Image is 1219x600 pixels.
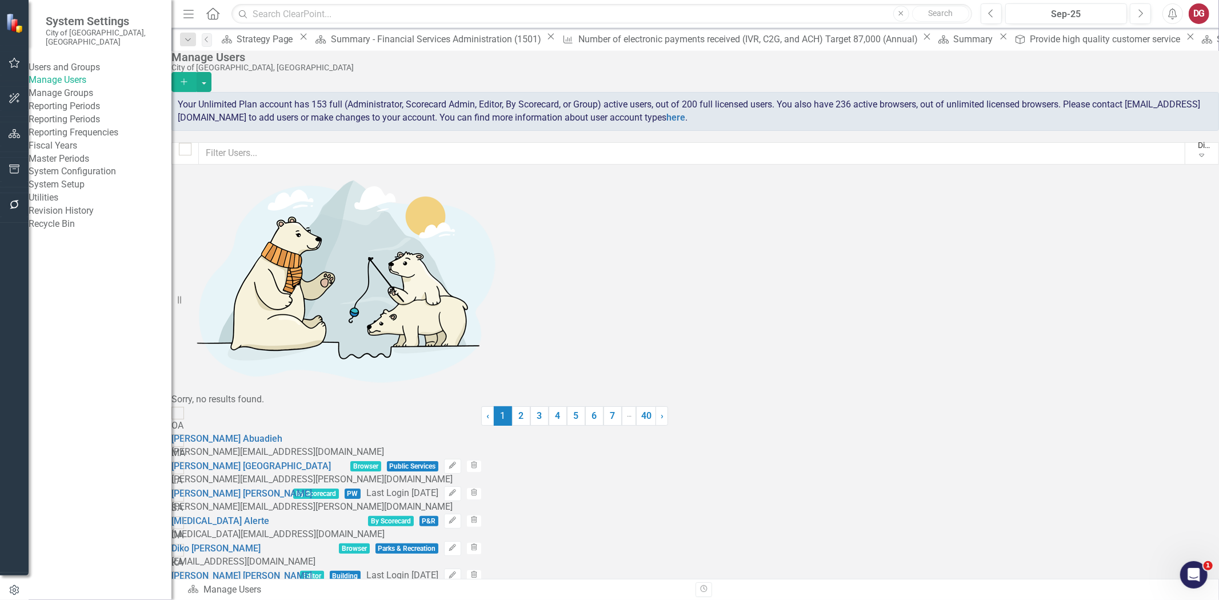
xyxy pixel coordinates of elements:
div: SA [171,502,385,515]
span: › [661,410,664,421]
div: OA [171,419,384,433]
a: Master Periods [29,153,171,166]
a: 4 [549,406,567,426]
a: Summary - Financial Services Administration (1501) [311,32,543,46]
a: Manage Groups [29,87,171,100]
a: [PERSON_NAME] [GEOGRAPHIC_DATA] [171,461,331,471]
span: 1 [1204,561,1213,570]
div: Display All Users [1198,139,1213,151]
img: ClearPoint Strategy [6,13,26,33]
a: 7 [603,406,622,426]
div: Users and Groups [29,61,171,74]
div: Reporting Periods [29,100,171,113]
a: Summary [934,32,996,46]
button: Search [912,6,969,22]
span: ‹ [486,410,489,421]
div: City of [GEOGRAPHIC_DATA], [GEOGRAPHIC_DATA] [171,63,1213,72]
input: Search ClearPoint... [231,4,972,24]
a: [MEDICAL_DATA] Alerte [171,515,269,526]
a: Reporting Periods [29,113,171,126]
div: LA [171,474,453,487]
a: here [666,112,685,123]
div: DA [171,529,315,542]
a: Provide high quality customer service [1010,32,1183,46]
a: System Setup [29,178,171,191]
div: Summary - Financial Services Administration (1501) [331,32,544,46]
a: Strategy Page [218,32,297,46]
a: Revision History [29,205,171,218]
div: System Configuration [29,165,171,178]
input: Filter Users... [198,142,1185,165]
a: [PERSON_NAME] [PERSON_NAME] [171,570,312,581]
a: 5 [567,406,585,426]
button: Sep-25 [1005,3,1127,24]
a: Manage Users [29,74,171,87]
div: Utilities [29,191,171,205]
small: City of [GEOGRAPHIC_DATA], [GEOGRAPHIC_DATA] [46,28,160,47]
div: MA [171,447,453,460]
a: Diko [PERSON_NAME] [171,543,261,554]
div: Manage Users [187,583,687,597]
a: [PERSON_NAME] Abuadieh [171,433,282,444]
a: Fiscal Years [29,139,171,153]
img: No results found [171,165,514,393]
div: Number of electronic payments received (IVR, C2G, and ACH) Target 87,000 (Annual) [578,32,920,46]
a: 2 [512,406,530,426]
div: Provide high quality customer service [1030,32,1184,46]
div: Sep-25 [1009,7,1123,21]
div: Strategy Page [237,32,297,46]
iframe: Intercom live chat [1180,561,1208,589]
a: [PERSON_NAME] [PERSON_NAME] [171,488,312,499]
div: Summary [953,32,996,46]
span: Your Unlimited Plan account has 153 full (Administrator, Scorecard Admin, Editor, By Scorecard, o... [178,99,1200,123]
a: 40 [636,406,656,426]
div: KA [171,557,453,570]
a: Reporting Frequencies [29,126,171,139]
span: 1 [494,406,512,426]
a: 3 [530,406,549,426]
div: Sorry, no results found. [171,393,1219,406]
span: System Settings [46,14,160,28]
a: Number of electronic payments received (IVR, C2G, and ACH) Target 87,000 (Annual) [558,32,920,46]
a: 6 [585,406,603,426]
a: Recycle Bin [29,218,171,231]
button: DG [1189,3,1209,24]
div: Manage Users [171,51,1213,63]
span: Search [928,9,953,18]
